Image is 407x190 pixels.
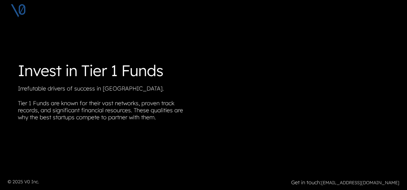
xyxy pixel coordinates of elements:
[291,179,321,186] strong: Get in touch:
[18,85,198,95] p: Irrefutable drivers of success in [GEOGRAPHIC_DATA].
[8,178,200,185] p: © 2025 V0 Inc.
[321,180,399,186] a: [EMAIL_ADDRESS][DOMAIN_NAME]
[18,100,198,123] p: Tier 1 Funds are known for their vast networks, proven track records, and significant financial r...
[10,3,26,19] img: V0 logo
[18,61,198,80] h1: Invest in Tier 1 Funds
